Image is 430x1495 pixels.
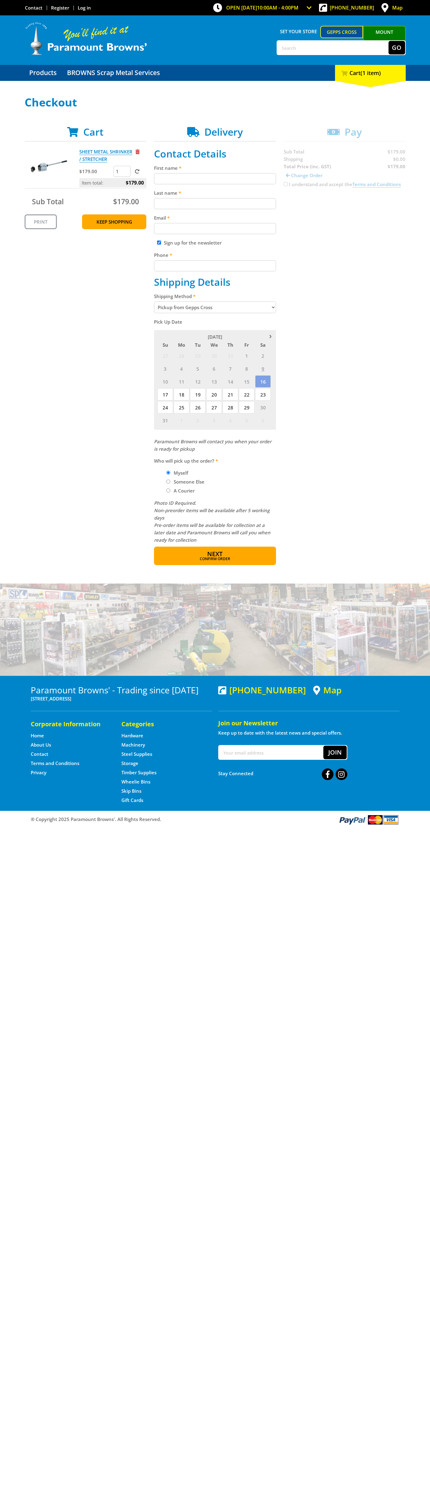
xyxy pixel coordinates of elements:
[218,685,306,695] div: [PHONE_NUMBER]
[174,388,189,401] span: 18
[223,414,238,426] span: 4
[255,375,271,388] span: 16
[154,251,276,259] label: Phone
[157,341,173,349] span: Su
[166,488,170,492] input: Please select who will pick up the order.
[154,457,276,464] label: Who will pick up the order?
[32,197,64,206] span: Sub Total
[206,388,222,401] span: 20
[31,720,109,728] h5: Corporate Information
[255,341,271,349] span: Sa
[174,349,189,362] span: 28
[154,198,276,209] input: Please enter your last name.
[166,471,170,475] input: Please select who will pick up the order.
[204,125,243,138] span: Delivery
[218,729,400,736] p: Keep up to date with the latest news and special offers.
[361,69,381,77] span: (1 item)
[239,401,254,413] span: 29
[79,149,132,162] a: SHEET METAL SHRINKER / STRETCHER
[157,349,173,362] span: 27
[226,4,298,11] span: OPEN [DATE]
[174,341,189,349] span: Mo
[190,341,206,349] span: Tu
[154,293,276,300] label: Shipping Method
[31,751,48,757] a: Go to the Contact page
[83,125,104,138] span: Cart
[277,26,321,37] span: Set your store
[190,362,206,375] span: 5
[82,214,146,229] a: Keep Shopping
[25,814,406,825] div: ® Copyright 2025 Paramount Browns'. All Rights Reserved.
[218,766,347,781] div: Stay Connected
[255,401,271,413] span: 30
[154,318,276,325] label: Pick Up Date
[31,685,212,695] h3: Paramount Browns' - Trading since [DATE]
[31,732,44,739] a: Go to the Home page
[223,375,238,388] span: 14
[154,173,276,184] input: Please enter your first name.
[223,401,238,413] span: 28
[206,362,222,375] span: 6
[257,4,298,11] span: 10:00am - 4:00pm
[154,164,276,172] label: First name
[121,788,141,794] a: Go to the Skip Bins page
[154,301,276,313] select: Please select a shipping method.
[31,760,79,767] a: Go to the Terms and Conditions page
[218,719,400,728] h5: Join our Newsletter
[121,760,138,767] a: Go to the Storage page
[313,685,341,695] a: View a map of Gepps Cross location
[121,720,200,728] h5: Categories
[335,65,406,81] div: Cart
[363,26,406,49] a: Mount [PERSON_NAME]
[172,468,190,478] label: Myself
[157,375,173,388] span: 10
[208,334,222,340] span: [DATE]
[78,5,91,11] a: Log in
[255,362,271,375] span: 9
[206,349,222,362] span: 30
[126,178,144,187] span: $179.00
[121,769,156,776] a: Go to the Timber Supplies page
[239,375,254,388] span: 15
[255,414,271,426] span: 6
[121,779,150,785] a: Go to the Wheelie Bins page
[25,65,61,81] a: Go to the Products page
[25,22,148,56] img: Paramount Browns'
[25,214,57,229] a: Print
[25,5,42,11] a: Go to the Contact page
[113,197,139,206] span: $179.00
[190,401,206,413] span: 26
[31,769,46,776] a: Go to the Privacy page
[323,746,347,759] button: Join
[207,550,223,558] span: Next
[223,341,238,349] span: Th
[277,41,389,54] input: Search
[79,168,112,175] p: $179.00
[172,476,207,487] label: Someone Else
[389,41,405,54] button: Go
[206,375,222,388] span: 13
[30,148,67,185] img: SHEET METAL SHRINKER / STRETCHER
[239,414,254,426] span: 5
[157,388,173,401] span: 17
[164,240,222,246] label: Sign up for the newsletter
[239,388,254,401] span: 22
[154,189,276,197] label: Last name
[223,349,238,362] span: 31
[121,751,152,757] a: Go to the Steel Supplies page
[166,480,170,484] input: Please select who will pick up the order.
[239,341,254,349] span: Fr
[25,96,406,109] h1: Checkout
[172,485,197,496] label: A Courier
[223,362,238,375] span: 7
[31,695,212,702] p: [STREET_ADDRESS]
[157,401,173,413] span: 24
[154,260,276,271] input: Please enter your telephone number.
[190,414,206,426] span: 2
[239,362,254,375] span: 8
[79,178,146,187] p: Item total:
[190,375,206,388] span: 12
[338,814,400,825] img: PayPal, Mastercard, Visa accepted
[154,214,276,221] label: Email
[154,223,276,234] input: Please enter your email address.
